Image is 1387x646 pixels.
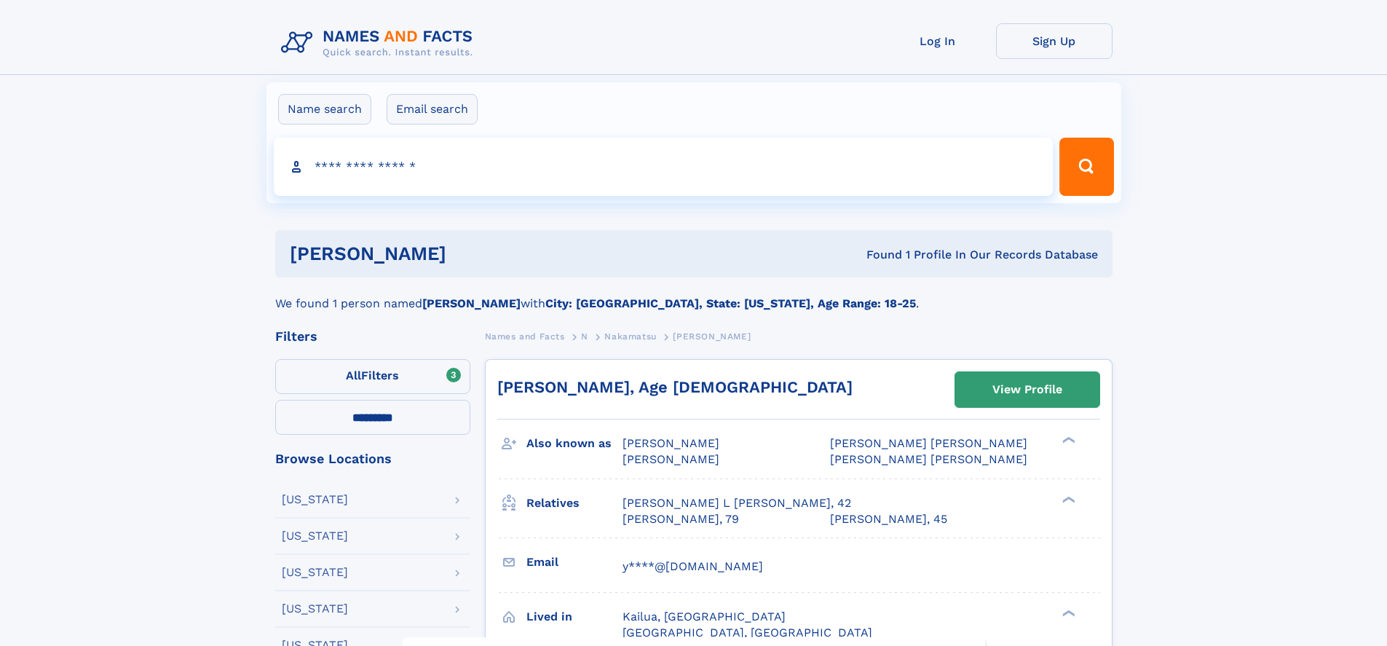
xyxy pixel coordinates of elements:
span: N [581,331,588,342]
a: Names and Facts [485,327,565,345]
span: [PERSON_NAME] [PERSON_NAME] [830,436,1027,450]
a: View Profile [955,372,1099,407]
span: [GEOGRAPHIC_DATA], [GEOGRAPHIC_DATA] [623,626,872,639]
input: search input [274,138,1054,196]
h3: Lived in [526,604,623,629]
span: [PERSON_NAME] [PERSON_NAME] [830,452,1027,466]
div: Filters [275,330,470,343]
h3: Also known as [526,431,623,456]
span: All [346,369,361,382]
a: N [581,327,588,345]
img: Logo Names and Facts [275,23,485,63]
h1: [PERSON_NAME] [290,245,657,263]
label: Filters [275,359,470,394]
a: [PERSON_NAME] L [PERSON_NAME], 42 [623,495,851,511]
label: Email search [387,94,478,125]
a: Log In [880,23,996,59]
a: Nakamatsu [604,327,656,345]
span: Kailua, [GEOGRAPHIC_DATA] [623,610,786,623]
div: Browse Locations [275,452,470,465]
a: [PERSON_NAME], 79 [623,511,739,527]
h3: Relatives [526,491,623,516]
div: ❯ [1059,495,1076,504]
span: [PERSON_NAME] [623,452,719,466]
div: [US_STATE] [282,603,348,615]
b: City: [GEOGRAPHIC_DATA], State: [US_STATE], Age Range: 18-25 [545,296,916,310]
a: [PERSON_NAME], Age [DEMOGRAPHIC_DATA] [497,378,853,396]
div: Found 1 Profile In Our Records Database [656,247,1098,263]
div: [US_STATE] [282,530,348,542]
div: [US_STATE] [282,494,348,505]
div: ❯ [1059,436,1076,445]
div: [US_STATE] [282,567,348,578]
div: We found 1 person named with . [275,277,1113,312]
h3: Email [526,550,623,575]
label: Name search [278,94,371,125]
span: Nakamatsu [604,331,656,342]
a: [PERSON_NAME], 45 [830,511,947,527]
span: [PERSON_NAME] [623,436,719,450]
div: ❯ [1059,608,1076,618]
span: [PERSON_NAME] [673,331,751,342]
a: Sign Up [996,23,1113,59]
button: Search Button [1059,138,1113,196]
b: [PERSON_NAME] [422,296,521,310]
div: View Profile [992,373,1062,406]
